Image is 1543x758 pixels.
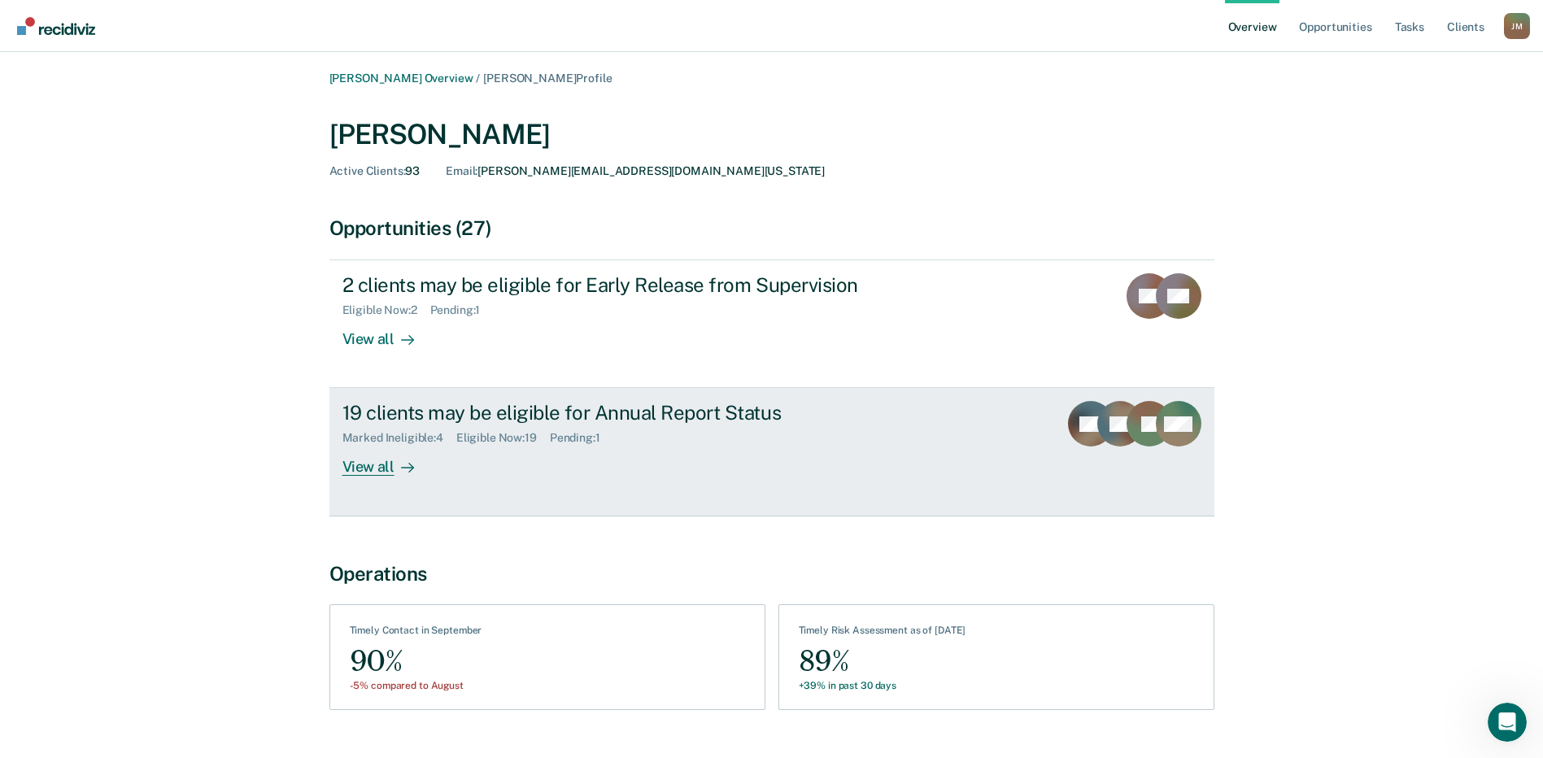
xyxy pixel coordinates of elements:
div: View all [342,317,434,349]
div: Eligible Now : 2 [342,303,430,317]
div: 2 clients may be eligible for Early Release from Supervision [342,273,913,297]
div: -5% compared to August [350,680,482,691]
div: View all [342,445,434,477]
div: 90% [350,643,482,680]
button: Profile dropdown button [1504,13,1530,39]
div: Marked Ineligible : 4 [342,431,456,445]
img: Recidiviz [17,17,95,35]
iframe: Intercom live chat [1488,703,1527,742]
div: 19 clients may be eligible for Annual Report Status [342,401,913,425]
div: Eligible Now : 19 [456,431,550,445]
div: Opportunities (27) [329,216,1214,240]
div: 93 [329,164,421,178]
span: Active Clients : [329,164,406,177]
div: +39% in past 30 days [799,680,966,691]
div: Operations [329,562,1214,586]
a: 19 clients may be eligible for Annual Report StatusMarked Ineligible:4Eligible Now:19Pending:1Vie... [329,388,1214,516]
span: / [473,72,483,85]
span: Email : [446,164,477,177]
div: Timely Contact in September [350,625,482,643]
div: Pending : 1 [430,303,494,317]
span: [PERSON_NAME] Profile [483,72,612,85]
div: 89% [799,643,966,680]
a: [PERSON_NAME] Overview [329,72,473,85]
div: Pending : 1 [550,431,613,445]
div: [PERSON_NAME] [329,118,1214,151]
a: 2 clients may be eligible for Early Release from SupervisionEligible Now:2Pending:1View all [329,259,1214,388]
div: J M [1504,13,1530,39]
div: Timely Risk Assessment as of [DATE] [799,625,966,643]
div: [PERSON_NAME][EMAIL_ADDRESS][DOMAIN_NAME][US_STATE] [446,164,825,178]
